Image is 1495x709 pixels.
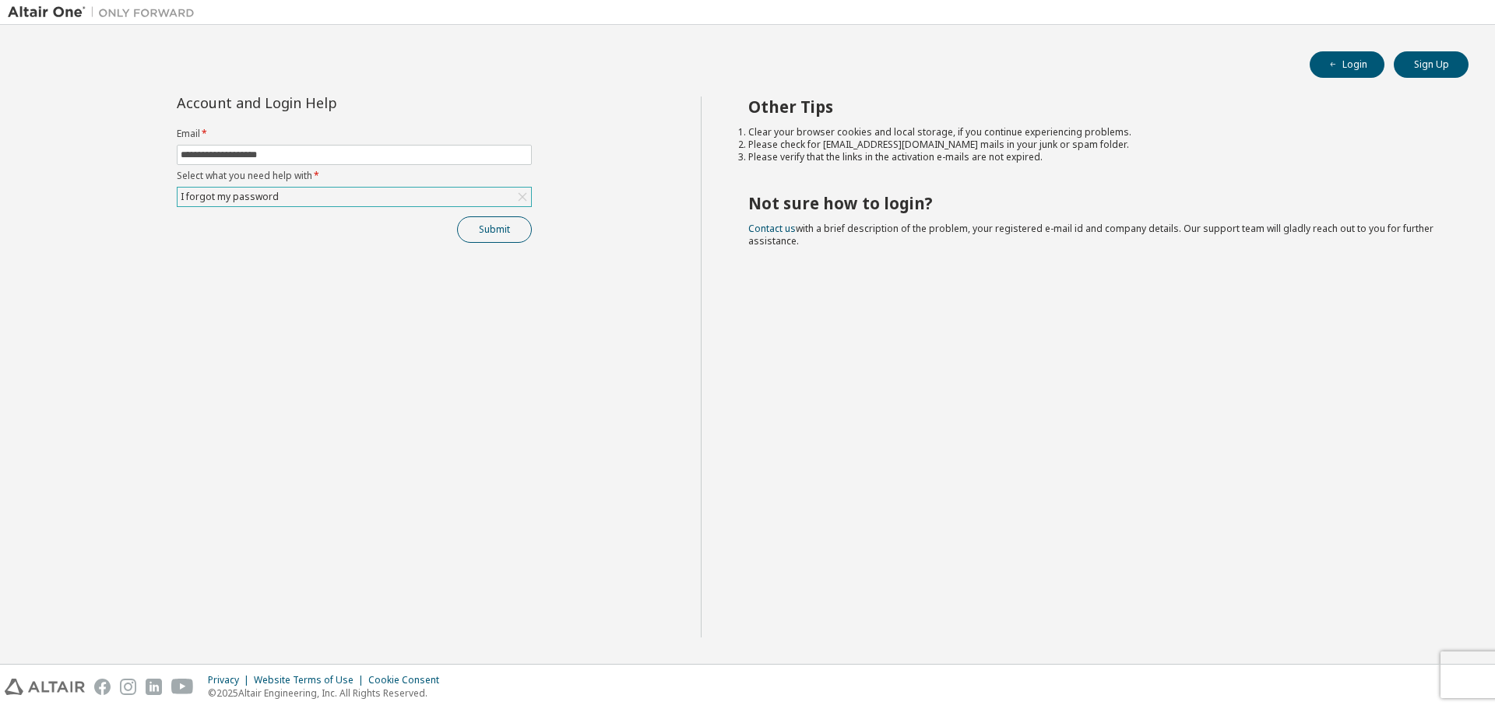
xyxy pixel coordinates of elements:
[208,674,254,686] div: Privacy
[254,674,368,686] div: Website Terms of Use
[748,97,1441,117] h2: Other Tips
[748,222,1433,247] span: with a brief description of the problem, your registered e-mail id and company details. Our suppo...
[748,193,1441,213] h2: Not sure how to login?
[177,170,532,182] label: Select what you need help with
[120,679,136,695] img: instagram.svg
[748,222,796,235] a: Contact us
[748,151,1441,163] li: Please verify that the links in the activation e-mails are not expired.
[171,679,194,695] img: youtube.svg
[177,128,532,140] label: Email
[8,5,202,20] img: Altair One
[178,188,281,205] div: I forgot my password
[208,686,448,700] p: © 2025 Altair Engineering, Inc. All Rights Reserved.
[1394,51,1469,78] button: Sign Up
[177,97,461,109] div: Account and Login Help
[457,216,532,243] button: Submit
[748,139,1441,151] li: Please check for [EMAIL_ADDRESS][DOMAIN_NAME] mails in your junk or spam folder.
[368,674,448,686] div: Cookie Consent
[5,679,85,695] img: altair_logo.svg
[1310,51,1384,78] button: Login
[146,679,162,695] img: linkedin.svg
[178,188,531,206] div: I forgot my password
[748,126,1441,139] li: Clear your browser cookies and local storage, if you continue experiencing problems.
[94,679,111,695] img: facebook.svg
